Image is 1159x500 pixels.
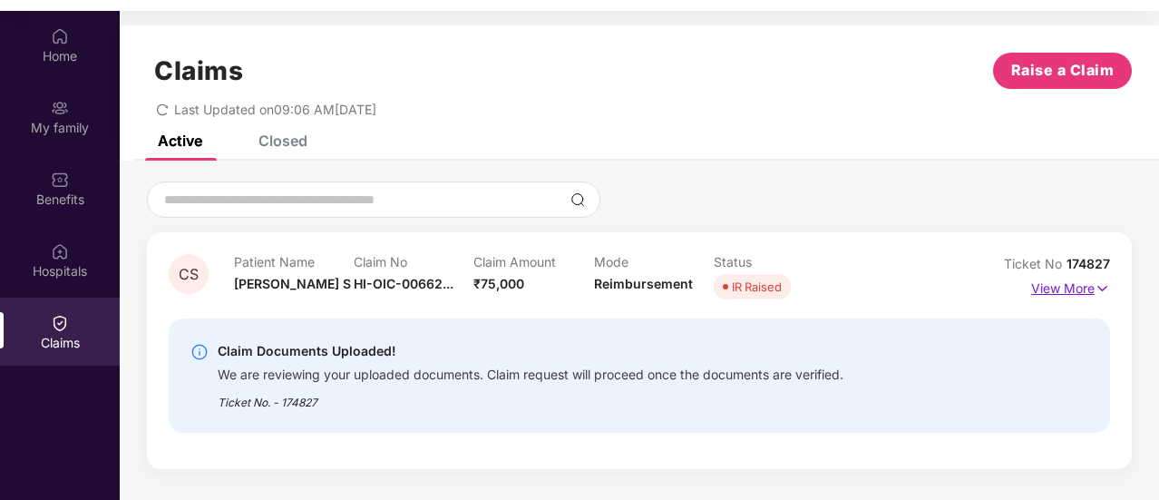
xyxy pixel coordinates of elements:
[1011,59,1115,82] span: Raise a Claim
[570,192,585,207] img: svg+xml;base64,PHN2ZyBpZD0iU2VhcmNoLTMyeDMyIiB4bWxucz0iaHR0cDovL3d3dy53My5vcmcvMjAwMC9zdmciIHdpZH...
[51,99,69,117] img: svg+xml;base64,PHN2ZyB3aWR0aD0iMjAiIGhlaWdodD0iMjAiIHZpZXdCb3g9IjAgMCAyMCAyMCIgZmlsbD0ibm9uZSIgeG...
[156,102,169,117] span: redo
[993,53,1132,89] button: Raise a Claim
[473,254,593,270] p: Claim Amount
[190,343,209,361] img: svg+xml;base64,PHN2ZyBpZD0iSW5mby0yMHgyMCIgeG1sbnM9Imh0dHA6Ly93d3cudzMub3JnLzIwMDAvc3ZnIiB3aWR0aD...
[158,132,202,150] div: Active
[218,340,843,362] div: Claim Documents Uploaded!
[1095,279,1110,299] img: svg+xml;base64,PHN2ZyB4bWxucz0iaHR0cDovL3d3dy53My5vcmcvMjAwMC9zdmciIHdpZHRoPSIxNyIgaGVpZ2h0PSIxNy...
[51,242,69,260] img: svg+xml;base64,PHN2ZyBpZD0iSG9zcGl0YWxzIiB4bWxucz0iaHR0cDovL3d3dy53My5vcmcvMjAwMC9zdmciIHdpZHRoPS...
[174,102,376,117] span: Last Updated on 09:06 AM[DATE]
[594,254,714,270] p: Mode
[1066,256,1110,271] span: 174827
[732,278,782,296] div: IR Raised
[594,276,693,291] span: Reimbursement
[218,383,843,411] div: Ticket No. - 174827
[51,314,69,332] img: svg+xml;base64,PHN2ZyBpZD0iQ2xhaW0iIHhtbG5zPSJodHRwOi8vd3d3LnczLm9yZy8yMDAwL3N2ZyIgd2lkdGg9IjIwIi...
[51,27,69,45] img: svg+xml;base64,PHN2ZyBpZD0iSG9tZSIgeG1sbnM9Imh0dHA6Ly93d3cudzMub3JnLzIwMDAvc3ZnIiB3aWR0aD0iMjAiIG...
[218,362,843,383] div: We are reviewing your uploaded documents. Claim request will proceed once the documents are verif...
[258,132,307,150] div: Closed
[1004,256,1066,271] span: Ticket No
[473,276,524,291] span: ₹75,000
[234,276,351,291] span: [PERSON_NAME] S
[354,276,453,291] span: HI-OIC-00662...
[354,254,473,270] p: Claim No
[234,254,354,270] p: Patient Name
[714,254,833,270] p: Status
[1031,274,1110,299] p: View More
[179,267,199,282] span: CS
[154,55,243,86] h1: Claims
[51,171,69,189] img: svg+xml;base64,PHN2ZyBpZD0iQmVuZWZpdHMiIHhtbG5zPSJodHRwOi8vd3d3LnczLm9yZy8yMDAwL3N2ZyIgd2lkdGg9Ij...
